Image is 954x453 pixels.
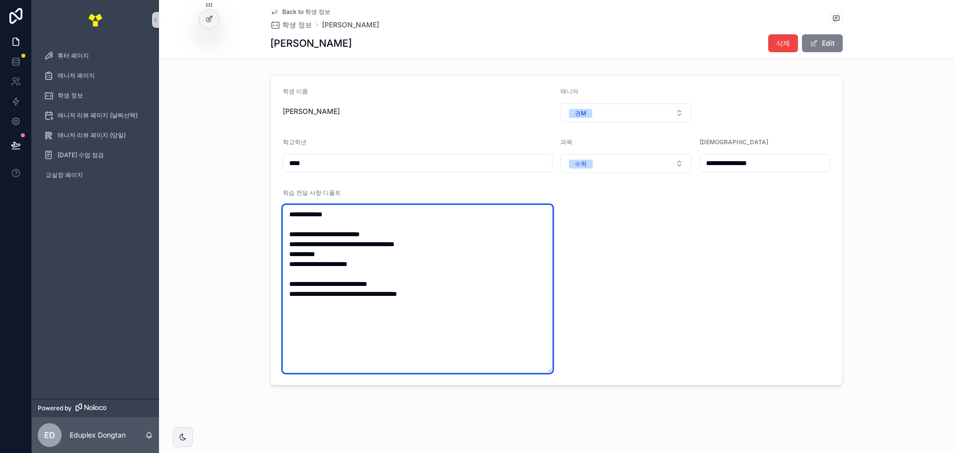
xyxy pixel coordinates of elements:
div: scrollable content [32,40,159,197]
span: 튜터 페이지 [58,52,89,60]
a: Back to 학생 정보 [270,8,330,16]
a: 학생 정보 [38,87,153,104]
h1: [PERSON_NAME] [270,36,352,50]
span: [PERSON_NAME] [283,106,553,116]
a: Powered by [32,399,159,417]
button: 삭제 [768,34,798,52]
span: 매니저 페이지 [58,72,95,80]
span: 학생 이름 [283,88,308,95]
a: [DATE] 수업 점검 [38,146,153,164]
div: 수학 [575,160,587,169]
span: Powered by [38,404,72,412]
div: 권M [575,109,586,118]
a: 학생 정보 [270,20,312,30]
span: 학습 전달 사항 디폴트 [283,189,341,196]
span: ED [44,429,55,441]
span: 교실장 페이지 [46,171,83,179]
a: 튜터 페이지 [38,47,153,65]
p: Eduplex Dongtan [70,430,126,440]
a: 매니저 리뷰 페이지 (날짜선택) [38,106,153,124]
span: [DATE] 수업 점검 [58,151,104,159]
span: [DEMOGRAPHIC_DATA] [700,138,768,146]
img: App logo [87,12,103,28]
span: 학생 정보 [282,20,312,30]
span: 학생 정보 [58,91,83,99]
a: 매니저 리뷰 페이지 (당일) [38,126,153,144]
a: [PERSON_NAME] [322,20,379,30]
span: 과목 [560,138,572,146]
a: 매니저 페이지 [38,67,153,85]
span: 매니저 리뷰 페이지 (당일) [58,131,126,139]
a: 교실장 페이지 [38,166,153,184]
span: 삭제 [776,38,790,48]
button: Select Button [560,154,692,173]
button: Edit [802,34,843,52]
span: Back to 학생 정보 [282,8,330,16]
span: 매니저 [560,88,578,95]
span: 매니저 리뷰 페이지 (날짜선택) [58,111,138,119]
span: 학교학년 [283,138,307,146]
button: Select Button [560,103,692,122]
